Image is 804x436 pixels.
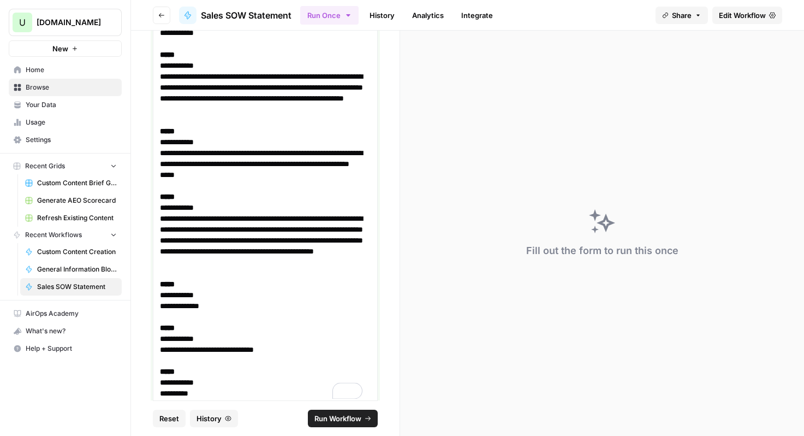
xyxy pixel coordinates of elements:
button: New [9,40,122,57]
span: Sales SOW Statement [201,9,291,22]
span: Recent Workflows [25,230,82,240]
span: Sales SOW Statement [37,282,117,292]
span: New [52,43,68,54]
span: Edit Workflow [719,10,766,21]
button: Recent Workflows [9,227,122,243]
a: Integrate [455,7,499,24]
span: Refresh Existing Content [37,213,117,223]
span: Your Data [26,100,117,110]
button: History [190,410,238,427]
a: Generate AEO Scorecard [20,192,122,209]
span: Browse [26,83,117,92]
span: Home [26,65,117,75]
a: Edit Workflow [712,7,782,24]
span: U [19,16,26,29]
a: Custom Content Brief Grid [20,174,122,192]
a: General Information Blog Writer [20,261,122,278]
a: Browse [9,79,122,96]
a: Custom Content Creation [20,243,122,261]
a: Usage [9,114,122,131]
button: Recent Grids [9,158,122,174]
span: [DOMAIN_NAME] [37,17,103,28]
a: Sales SOW Statement [179,7,291,24]
span: Help + Support [26,344,117,353]
span: AirOps Academy [26,309,117,319]
span: Run Workflow [314,413,361,424]
a: Refresh Existing Content [20,209,122,227]
a: Settings [9,131,122,149]
span: Share [672,10,692,21]
button: Run Once [300,6,359,25]
span: Settings [26,135,117,145]
span: History [196,413,222,424]
div: What's new? [9,323,121,339]
a: Your Data [9,96,122,114]
a: AirOps Academy [9,305,122,322]
button: What's new? [9,322,122,340]
button: Workspace: Upgrow.io [9,9,122,36]
button: Reset [153,410,186,427]
a: Sales SOW Statement [20,278,122,296]
span: Custom Content Creation [37,247,117,257]
button: Help + Support [9,340,122,357]
span: Generate AEO Scorecard [37,196,117,205]
span: Custom Content Brief Grid [37,178,117,188]
a: Home [9,61,122,79]
div: Fill out the form to run this once [526,243,678,258]
button: Share [656,7,708,24]
span: General Information Blog Writer [37,264,117,274]
a: Analytics [406,7,450,24]
span: Recent Grids [25,161,65,171]
button: Run Workflow [308,410,378,427]
span: Reset [159,413,179,424]
span: Usage [26,117,117,127]
a: History [363,7,401,24]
